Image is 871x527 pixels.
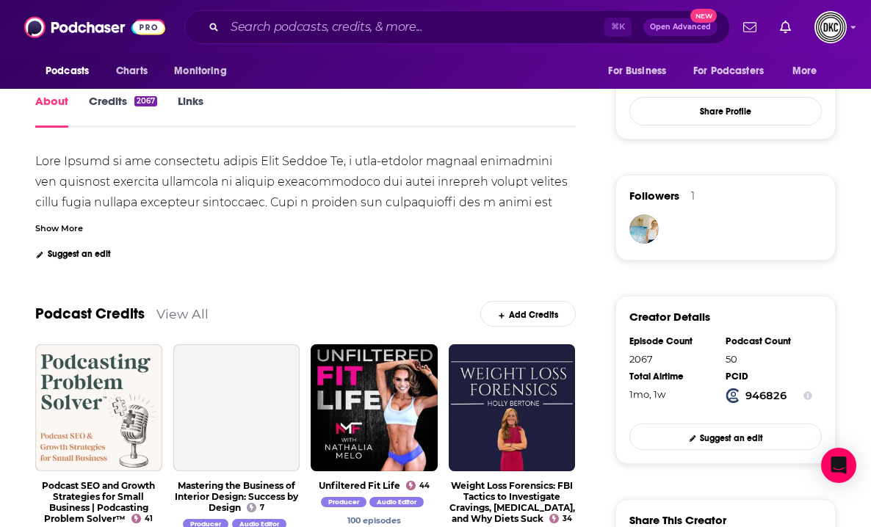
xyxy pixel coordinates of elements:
[225,15,604,39] input: Search podcasts, credits, & more...
[629,214,659,244] img: WONGBESTWIZARD
[480,301,575,327] a: Add Credits
[604,18,632,37] span: ⌘ K
[35,305,145,323] a: Podcast Credits
[174,61,226,81] span: Monitoring
[608,61,666,81] span: For Business
[737,15,762,40] a: Show notifications dropdown
[156,306,209,321] a: View All
[116,61,148,81] span: Charts
[650,23,711,31] span: Open Advanced
[319,480,400,491] a: Unfiltered Fit Life
[369,499,427,509] a: Leah Bryant
[726,353,812,365] div: 50
[598,57,684,85] button: open menu
[726,371,812,382] div: PCID
[643,18,718,36] button: Open AdvancedNew
[35,249,111,259] a: Suggest an edit
[89,94,157,128] a: Credits2067
[774,15,797,40] a: Show notifications dropdown
[106,57,156,85] a: Charts
[164,57,245,85] button: open menu
[691,189,695,203] div: 1
[321,497,366,507] span: Producer
[35,154,577,517] div: Lore Ipsumd si ame consectetu adipis Elit Seddoe Te, i utla-etdolor magnaal enimadmini ven quisno...
[629,388,665,400] span: 955 hours, 7 minutes, 29 seconds
[145,516,153,522] span: 41
[247,503,264,512] a: 7
[792,61,817,81] span: More
[563,516,572,522] span: 34
[347,515,401,526] a: Leah Bryant
[629,335,716,347] div: Episode Count
[803,388,812,403] button: Show Info
[684,57,785,85] button: open menu
[449,480,575,524] a: Weight Loss Forensics: FBI Tactics to Investigate Cravings, Overeating, and Why Diets Suck
[629,310,710,324] h3: Creator Details
[549,514,572,523] a: 34
[693,61,764,81] span: For Podcasters
[369,497,424,507] span: Audio Editor
[35,57,108,85] button: open menu
[629,189,679,203] span: Followers
[726,335,812,347] div: Podcast Count
[178,94,203,128] a: Links
[629,513,726,527] h3: Share This Creator
[782,57,836,85] button: open menu
[814,11,847,43] img: User Profile
[321,499,370,509] a: Leah Bryant
[46,61,89,81] span: Podcasts
[134,96,157,106] div: 2067
[726,388,740,403] img: Podchaser Creator ID logo
[24,13,165,41] img: Podchaser - Follow, Share and Rate Podcasts
[260,505,264,511] span: 7
[419,483,430,489] span: 44
[42,480,155,524] a: Podcast SEO and Growth Strategies for Small Business | Podcasting Problem Solver™
[629,424,822,449] a: Suggest an edit
[821,448,856,483] div: Open Intercom Messenger
[745,389,787,402] strong: 946826
[131,514,153,523] a: 41
[629,97,822,126] button: Share Profile
[35,94,68,128] a: About
[629,353,716,365] div: 2067
[184,10,730,44] div: Search podcasts, credits, & more...
[814,11,847,43] button: Show profile menu
[175,480,298,513] a: Mastering the Business of Interior Design: Success by Design
[629,371,716,382] div: Total Airtime
[690,9,717,23] span: New
[406,481,430,490] a: 44
[814,11,847,43] span: Logged in as DKCMediatech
